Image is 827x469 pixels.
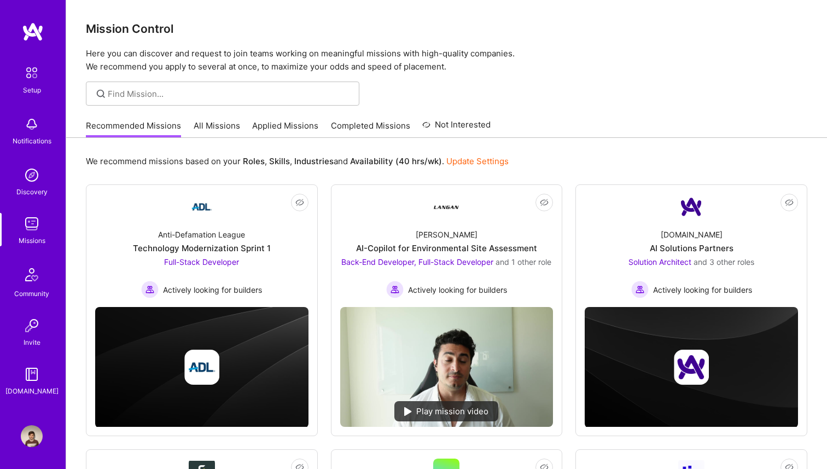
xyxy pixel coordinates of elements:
[404,407,412,416] img: play
[341,257,493,267] span: Back-End Developer, Full-Stack Developer
[21,113,43,135] img: bell
[674,350,709,385] img: Company logo
[194,120,240,138] a: All Missions
[653,284,752,296] span: Actively looking for builders
[446,156,509,166] a: Update Settings
[252,120,318,138] a: Applied Missions
[628,257,691,267] span: Solution Architect
[356,242,537,254] div: AI-Copilot for Environmental Site Assessment
[21,315,43,337] img: Invite
[294,156,334,166] b: Industries
[108,88,351,100] input: Find Mission...
[133,242,271,254] div: Technology Modernization Sprint 1
[694,257,754,267] span: and 3 other roles
[386,281,404,298] img: Actively looking for builders
[269,156,290,166] b: Skills
[95,307,308,427] img: cover
[331,120,410,138] a: Completed Missions
[20,61,43,84] img: setup
[24,337,40,348] div: Invite
[189,194,215,220] img: Company Logo
[422,118,491,138] a: Not Interested
[22,22,44,42] img: logo
[21,164,43,186] img: discovery
[163,284,262,296] span: Actively looking for builders
[18,425,45,447] a: User Avatar
[585,194,798,298] a: Company Logo[DOMAIN_NAME]AI Solutions PartnersSolution Architect and 3 other rolesActively lookin...
[16,186,48,198] div: Discovery
[661,229,723,240] div: [DOMAIN_NAME]
[86,47,807,73] p: Here you can discover and request to join teams working on meaningful missions with high-quality ...
[21,213,43,235] img: teamwork
[433,194,459,220] img: Company Logo
[95,194,308,298] a: Company LogoAnti-Defamation LeagueTechnology Modernization Sprint 1Full-Stack Developer Actively ...
[350,156,442,166] b: Availability (40 hrs/wk)
[21,425,43,447] img: User Avatar
[631,281,649,298] img: Actively looking for builders
[19,262,45,288] img: Community
[141,281,159,298] img: Actively looking for builders
[416,229,477,240] div: [PERSON_NAME]
[408,284,507,296] span: Actively looking for builders
[340,307,554,427] img: No Mission
[164,257,239,267] span: Full-Stack Developer
[21,363,43,385] img: guide book
[86,155,509,167] p: We recommend missions based on your , , and .
[14,288,49,299] div: Community
[585,307,798,427] img: cover
[394,401,498,421] div: Play mission video
[496,257,551,267] span: and 1 other role
[340,194,554,298] a: Company Logo[PERSON_NAME]AI-Copilot for Environmental Site AssessmentBack-End Developer, Full-Sta...
[785,198,794,207] i: icon EyeClosed
[95,88,107,100] i: icon SearchGrey
[540,198,549,207] i: icon EyeClosed
[243,156,265,166] b: Roles
[13,135,51,147] div: Notifications
[158,229,245,240] div: Anti-Defamation League
[678,194,704,220] img: Company Logo
[86,120,181,138] a: Recommended Missions
[295,198,304,207] i: icon EyeClosed
[5,385,59,397] div: [DOMAIN_NAME]
[184,350,219,385] img: Company logo
[650,242,733,254] div: AI Solutions Partners
[19,235,45,246] div: Missions
[23,84,41,96] div: Setup
[86,22,807,36] h3: Mission Control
